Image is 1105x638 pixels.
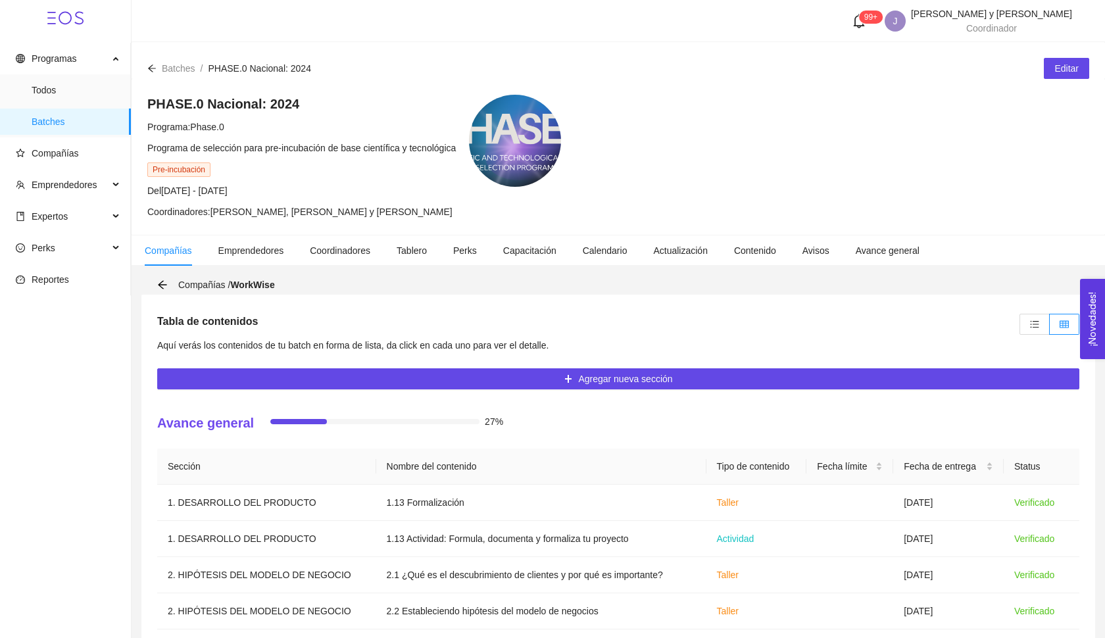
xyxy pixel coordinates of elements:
span: Compañías [32,148,79,159]
td: 2.1 ¿Qué es el descubrimiento de clientes y por qué es importante? [376,557,706,593]
span: Programa de selección para pre-incubación de base científica y tecnológica [147,143,456,153]
td: [DATE] [893,593,1004,629]
td: [DATE] [893,485,1004,521]
span: Compañías [145,245,192,256]
button: plusAgregar nueva sección [157,368,1079,389]
button: Editar [1044,58,1089,79]
td: 2.2 Estableciendo hipótesis del modelo de negocios [376,593,706,629]
th: Nombre del contenido [376,449,706,485]
span: Taller [717,497,739,508]
span: Verificado [1014,497,1054,508]
span: Emprendedores [32,180,97,190]
span: Coordinadores: [PERSON_NAME], [PERSON_NAME] y [PERSON_NAME] [147,207,453,217]
span: Batches [162,63,195,74]
span: / [201,63,203,74]
span: Emprendedores [218,245,284,256]
span: bell [852,14,866,28]
span: Actualización [653,245,708,256]
span: smile [16,243,25,253]
h4: PHASE.0 Nacional: 2024 [147,95,456,113]
div: Volver [157,280,168,291]
h4: Avance general [157,414,254,432]
span: 27% [485,417,503,426]
sup: 126 [859,11,883,24]
td: [DATE] [893,557,1004,593]
span: Taller [717,570,739,580]
td: 2. HIPÓTESIS DEL MODELO DE NEGOCIO [157,593,376,629]
span: Taller [717,606,739,616]
td: 1. DESARROLLO DEL PRODUCTO [157,485,376,521]
span: Coordinador [966,23,1017,34]
span: Compañías / [178,280,275,290]
span: Fecha límite [817,459,873,474]
span: Del [DATE] - [DATE] [147,185,228,196]
span: Expertos [32,211,68,222]
th: Sección [157,449,376,485]
span: Pre-incubación [147,162,210,177]
span: [PERSON_NAME] y [PERSON_NAME] [911,9,1072,19]
span: Fecha de entrega [904,459,983,474]
span: star [16,149,25,158]
span: arrow-left [147,64,157,73]
strong: WorkWise [230,280,274,290]
span: dashboard [16,275,25,284]
span: plus [564,374,573,385]
span: Programa: Phase.0 [147,122,224,132]
span: Programas [32,53,76,64]
span: Editar [1054,61,1079,76]
span: Todos [32,77,120,103]
span: Coordinadores [310,245,370,256]
span: J [893,11,897,32]
span: table [1060,320,1069,329]
span: Reportes [32,274,69,285]
span: book [16,212,25,221]
span: Batches [32,109,120,135]
span: Perks [32,243,55,253]
span: Tablero [397,245,427,256]
th: Tipo de contenido [706,449,807,485]
th: Status [1004,449,1079,485]
h5: Tabla de contenidos [157,314,258,330]
span: Avance general [856,245,920,256]
span: arrow-left [157,280,168,290]
span: Contenido [734,245,776,256]
span: Verificado [1014,570,1054,580]
span: Actividad [717,533,754,544]
td: 2. HIPÓTESIS DEL MODELO DE NEGOCIO [157,557,376,593]
td: [DATE] [893,521,1004,557]
span: global [16,54,25,63]
td: 1. DESARROLLO DEL PRODUCTO [157,521,376,557]
span: Calendario [583,245,627,256]
span: Agregar nueva sección [578,372,672,386]
span: unordered-list [1030,320,1039,329]
span: Avisos [802,245,829,256]
td: 1.13 Formalización [376,485,706,521]
span: Capacitación [503,245,556,256]
span: Perks [453,245,477,256]
span: team [16,180,25,189]
button: Open Feedback Widget [1080,279,1105,359]
span: Verificado [1014,533,1054,544]
td: 1.13 Actividad: Formula, documenta y formaliza tu proyecto [376,521,706,557]
span: Aquí verás los contenidos de tu batch en forma de lista, da click en cada uno para ver el detalle. [157,340,549,351]
span: Verificado [1014,606,1054,616]
span: PHASE.0 Nacional: 2024 [208,63,310,74]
